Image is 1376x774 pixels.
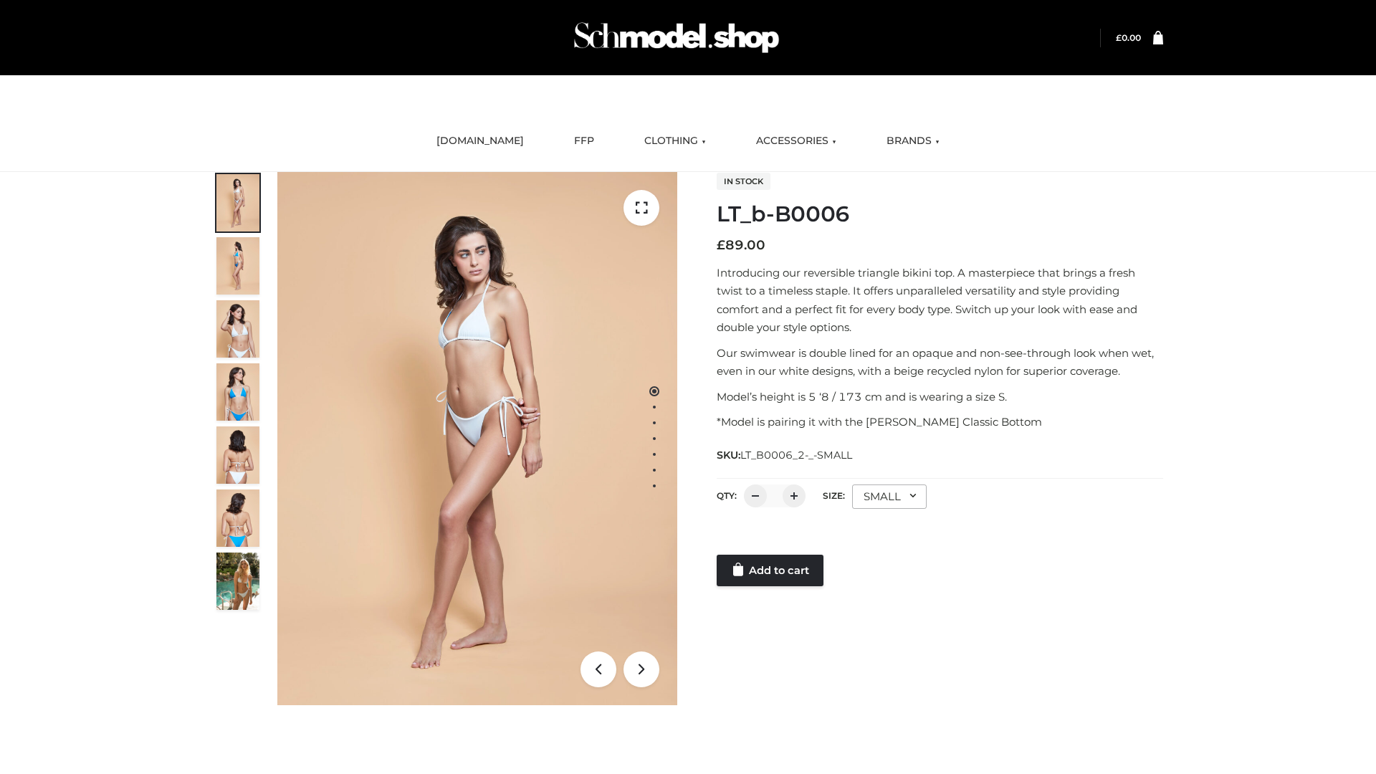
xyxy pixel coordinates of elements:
[216,426,259,484] img: ArielClassicBikiniTop_CloudNine_AzureSky_OW114ECO_7-scaled.jpg
[277,172,677,705] img: ArielClassicBikiniTop_CloudNine_AzureSky_OW114ECO_1
[740,449,852,462] span: LT_B0006_2-_-SMALL
[216,237,259,295] img: ArielClassicBikiniTop_CloudNine_AzureSky_OW114ECO_2-scaled.jpg
[216,489,259,547] img: ArielClassicBikiniTop_CloudNine_AzureSky_OW114ECO_8-scaled.jpg
[717,201,1163,227] h1: LT_b-B0006
[717,344,1163,381] p: Our swimwear is double lined for an opaque and non-see-through look when wet, even in our white d...
[569,9,784,66] img: Schmodel Admin 964
[717,388,1163,406] p: Model’s height is 5 ‘8 / 173 cm and is wearing a size S.
[717,446,854,464] span: SKU:
[717,264,1163,337] p: Introducing our reversible triangle bikini top. A masterpiece that brings a fresh twist to a time...
[1116,32,1141,43] a: £0.00
[717,413,1163,431] p: *Model is pairing it with the [PERSON_NAME] Classic Bottom
[1116,32,1122,43] span: £
[876,125,950,157] a: BRANDS
[216,553,259,610] img: Arieltop_CloudNine_AzureSky2.jpg
[634,125,717,157] a: CLOTHING
[717,173,770,190] span: In stock
[717,555,823,586] a: Add to cart
[216,300,259,358] img: ArielClassicBikiniTop_CloudNine_AzureSky_OW114ECO_3-scaled.jpg
[852,484,927,509] div: SMALL
[717,490,737,501] label: QTY:
[216,174,259,231] img: ArielClassicBikiniTop_CloudNine_AzureSky_OW114ECO_1-scaled.jpg
[717,237,765,253] bdi: 89.00
[1116,32,1141,43] bdi: 0.00
[216,363,259,421] img: ArielClassicBikiniTop_CloudNine_AzureSky_OW114ECO_4-scaled.jpg
[426,125,535,157] a: [DOMAIN_NAME]
[563,125,605,157] a: FFP
[823,490,845,501] label: Size:
[717,237,725,253] span: £
[745,125,847,157] a: ACCESSORIES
